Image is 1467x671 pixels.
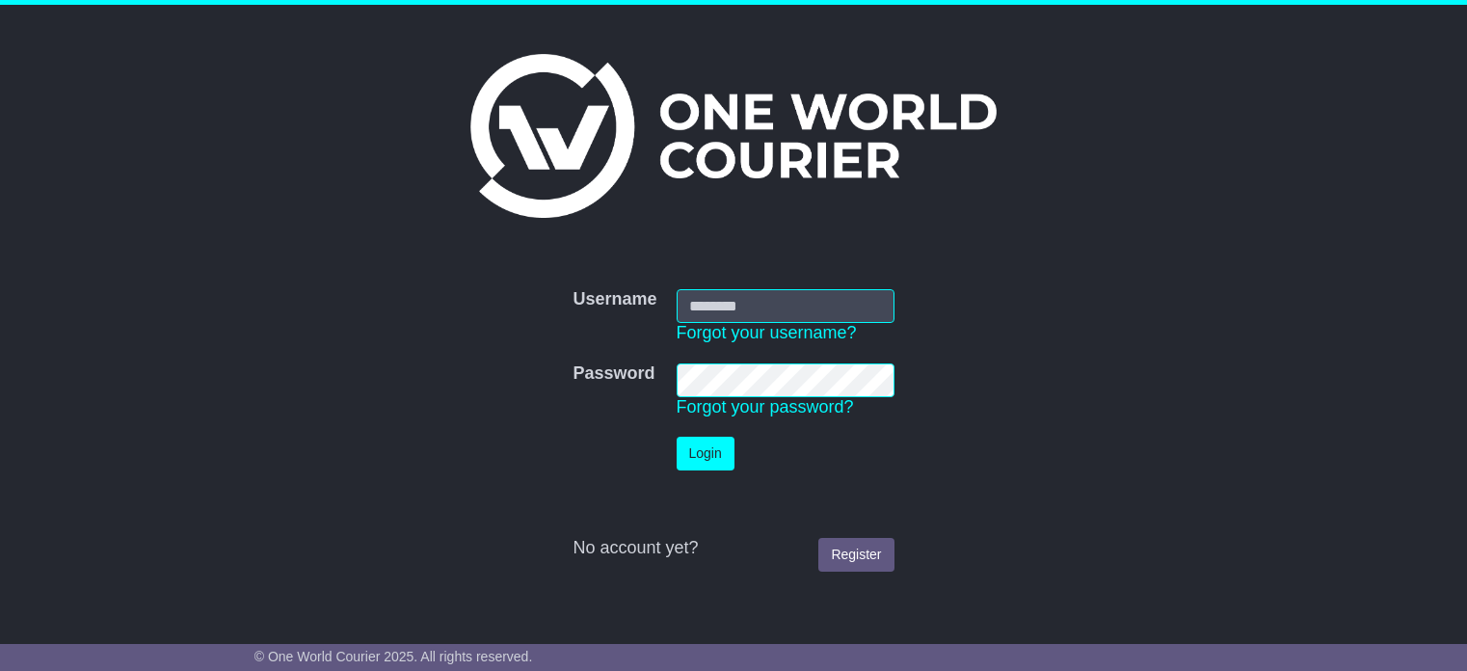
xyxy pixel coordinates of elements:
[573,538,894,559] div: No account yet?
[677,397,854,416] a: Forgot your password?
[573,363,654,385] label: Password
[677,437,734,470] button: Login
[818,538,894,572] a: Register
[573,289,656,310] label: Username
[254,649,533,664] span: © One World Courier 2025. All rights reserved.
[470,54,997,218] img: One World
[677,323,857,342] a: Forgot your username?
